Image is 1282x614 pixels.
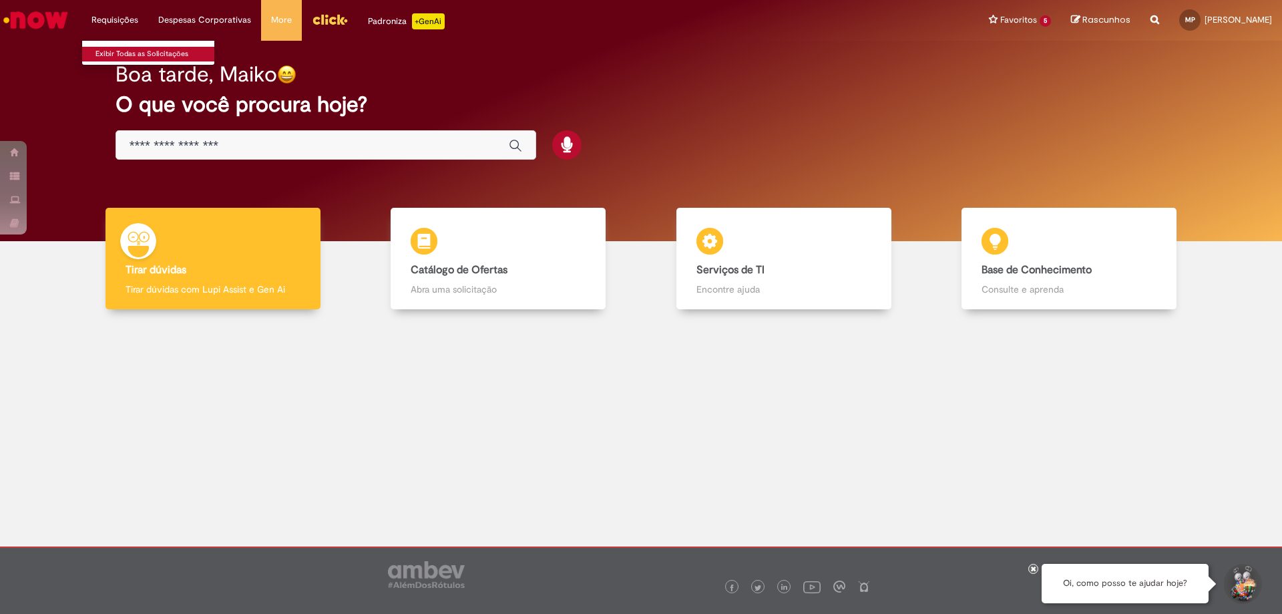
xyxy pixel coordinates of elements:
a: Rascunhos [1071,14,1130,27]
span: 5 [1040,15,1051,27]
span: More [271,13,292,27]
div: Padroniza [368,13,445,29]
img: logo_footer_ambev_rotulo_gray.png [388,561,465,588]
b: Tirar dúvidas [126,263,186,277]
h2: O que você procura hoje? [116,93,1167,116]
img: logo_footer_facebook.png [728,585,735,591]
ul: Requisições [81,40,215,65]
img: logo_footer_youtube.png [803,578,821,595]
img: ServiceNow [1,7,70,33]
div: Oi, como posso te ajudar hoje? [1042,564,1209,603]
a: Tirar dúvidas Tirar dúvidas com Lupi Assist e Gen Ai [70,208,356,310]
p: Abra uma solicitação [411,283,586,296]
img: logo_footer_twitter.png [755,585,761,591]
b: Catálogo de Ofertas [411,263,507,277]
a: Exibir Todas as Solicitações [82,47,229,61]
button: Iniciar Conversa de Suporte [1222,564,1262,604]
img: logo_footer_workplace.png [833,581,845,593]
p: Consulte e aprenda [982,283,1156,296]
a: Catálogo de Ofertas Abra uma solicitação [356,208,642,310]
h2: Boa tarde, Maiko [116,63,277,86]
b: Base de Conhecimento [982,263,1092,277]
span: Favoritos [1000,13,1037,27]
span: Rascunhos [1082,13,1130,26]
img: happy-face.png [277,65,296,84]
p: +GenAi [412,13,445,29]
a: Base de Conhecimento Consulte e aprenda [927,208,1213,310]
span: MP [1185,15,1195,24]
b: Serviços de TI [696,263,765,277]
span: Requisições [91,13,138,27]
img: logo_footer_naosei.png [858,581,870,593]
p: Tirar dúvidas com Lupi Assist e Gen Ai [126,283,300,296]
span: [PERSON_NAME] [1205,14,1272,25]
a: Serviços de TI Encontre ajuda [641,208,927,310]
p: Encontre ajuda [696,283,871,296]
span: Despesas Corporativas [158,13,251,27]
img: click_logo_yellow_360x200.png [312,9,348,29]
img: logo_footer_linkedin.png [781,584,788,592]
